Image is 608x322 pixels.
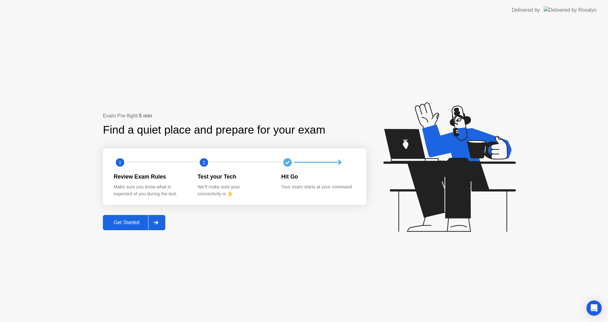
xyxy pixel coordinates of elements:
div: Make sure you know what is expected of you during the test. [114,184,187,197]
text: 2 [203,159,205,165]
div: Open Intercom Messenger [586,300,602,316]
div: Find a quiet place and prepare for your exam [103,122,326,138]
div: Get Started [105,220,148,225]
div: Hit Go [281,173,355,181]
button: Get Started [103,215,165,230]
div: Your exam starts at your command [281,184,355,191]
b: 5 min [139,113,152,118]
div: Delivered by [512,6,540,14]
text: 1 [119,159,121,165]
div: Review Exam Rules [114,173,187,181]
div: Exam Pre-flight: [103,112,366,120]
div: Test your Tech [198,173,271,181]
img: Delivered by Rosalyn [544,6,597,14]
div: We’ll make sure your connectivity is 👌 [198,184,271,197]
